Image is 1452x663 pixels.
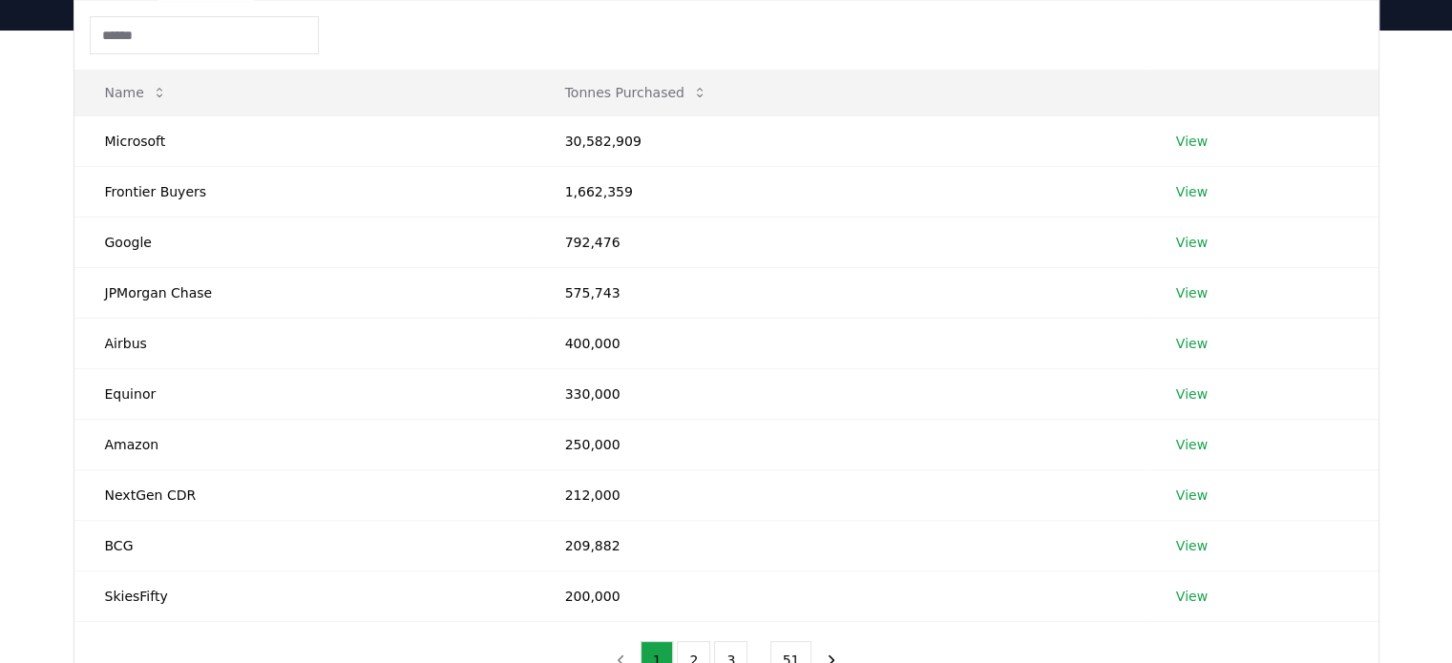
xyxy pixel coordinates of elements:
[1176,384,1208,404] a: View
[535,217,1146,267] td: 792,476
[1176,233,1208,252] a: View
[1176,587,1208,606] a: View
[535,469,1146,520] td: 212,000
[1176,283,1208,302] a: View
[74,469,535,520] td: NextGen CDR
[535,267,1146,318] td: 575,743
[1176,334,1208,353] a: View
[535,318,1146,368] td: 400,000
[74,570,535,621] td: SkiesFifty
[74,368,535,419] td: Equinor
[74,419,535,469] td: Amazon
[1176,486,1208,505] a: View
[1176,536,1208,555] a: View
[74,166,535,217] td: Frontier Buyers
[74,115,535,166] td: Microsoft
[535,115,1146,166] td: 30,582,909
[74,267,535,318] td: JPMorgan Chase
[1176,182,1208,201] a: View
[1176,435,1208,454] a: View
[550,73,723,112] button: Tonnes Purchased
[535,520,1146,570] td: 209,882
[535,368,1146,419] td: 330,000
[535,570,1146,621] td: 200,000
[535,166,1146,217] td: 1,662,359
[90,73,182,112] button: Name
[535,419,1146,469] td: 250,000
[1176,132,1208,151] a: View
[74,318,535,368] td: Airbus
[74,520,535,570] td: BCG
[74,217,535,267] td: Google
